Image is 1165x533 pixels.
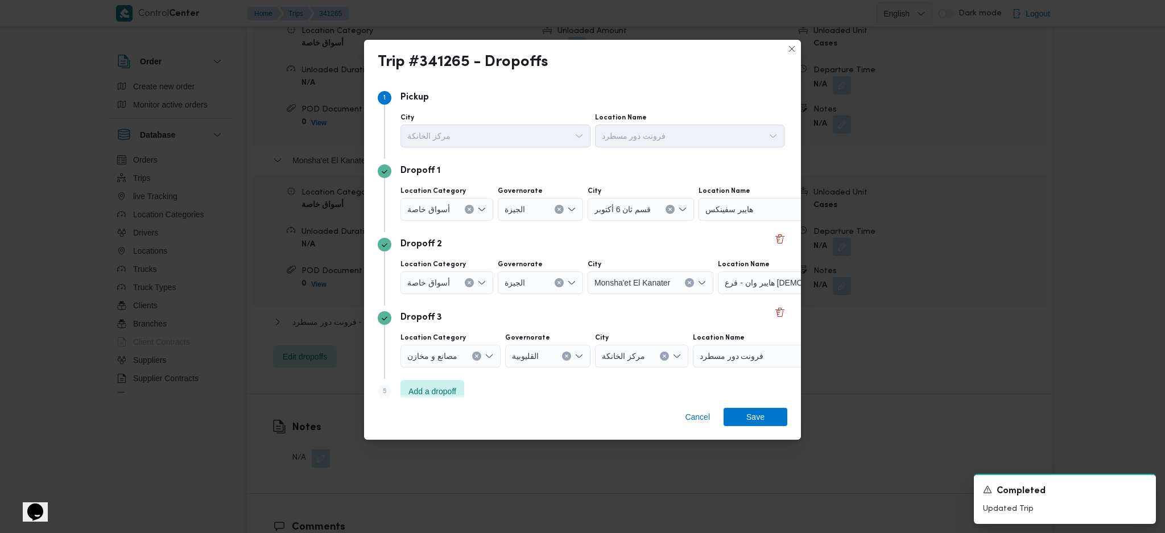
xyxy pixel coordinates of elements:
button: Clear input [666,205,675,214]
button: Open list of options [485,352,494,361]
button: Clear input [555,278,564,287]
span: الجيزة [505,203,525,215]
span: هايبر وان - فرع [DEMOGRAPHIC_DATA]. [725,276,817,288]
span: 5 [383,388,387,395]
svg: Step 3 is complete [381,242,388,249]
label: Location Category [400,333,466,342]
span: أسواق خاصة [407,203,450,215]
p: Dropoff 2 [400,238,442,251]
div: Notification [983,484,1147,498]
button: Clear input [465,278,474,287]
span: قسم ثان 6 أكتوبر [594,203,651,215]
div: Trip #341265 - Dropoffs [378,53,548,72]
span: Save [746,408,765,426]
button: Closes this modal window [785,42,799,56]
p: Dropoff 1 [400,164,440,178]
button: Clear input [660,352,669,361]
label: Location Name [595,113,647,122]
button: Clear input [472,352,481,361]
button: Open list of options [697,278,707,287]
button: Save [724,408,787,426]
button: Open list of options [672,352,681,361]
button: Open list of options [567,278,576,287]
label: City [588,187,601,196]
span: هايبر سفينكس [705,203,753,215]
label: Governorate [505,333,550,342]
span: Add a dropoff [408,385,456,398]
span: Cancel [685,410,710,424]
label: Location Name [693,333,745,342]
label: City [400,113,414,122]
button: Clear input [562,352,571,361]
span: فرونت دور مسطرد [602,129,666,142]
button: Open list of options [575,352,584,361]
label: Governorate [498,260,543,269]
label: City [595,333,609,342]
span: أسواق خاصة [407,276,450,288]
span: القليوبية [512,349,539,362]
label: Governorate [498,187,543,196]
button: Open list of options [769,131,778,141]
label: City [588,260,601,269]
p: Dropoff 3 [400,311,442,325]
svg: Step 2 is complete [381,168,388,175]
span: Completed [997,485,1046,498]
button: Open list of options [567,205,576,214]
span: فرونت دور مسطرد [700,349,764,362]
button: Add a dropoff [400,380,464,403]
label: Location Name [699,187,750,196]
span: مصانع و مخازن [407,349,457,362]
button: Cancel [680,408,714,426]
button: Open list of options [477,278,486,287]
span: مركز الخانكة [602,349,645,362]
button: Delete [773,305,787,319]
label: Location Category [400,187,466,196]
span: 1 [383,94,386,101]
button: Open list of options [575,131,584,141]
label: Location Category [400,260,466,269]
span: Monsha'et El Kanater [594,276,670,288]
button: Clear input [465,205,474,214]
button: Clear input [555,205,564,214]
button: Open list of options [477,205,486,214]
iframe: chat widget [11,487,48,522]
svg: Step 4 is complete [381,315,388,322]
span: مركز الخانكة [407,129,451,142]
button: Clear input [685,278,694,287]
p: Updated Trip [983,503,1147,515]
span: الجيزة [505,276,525,288]
label: Location Name [718,260,770,269]
p: Pickup [400,91,429,105]
button: Delete [773,232,787,246]
button: Open list of options [678,205,687,214]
